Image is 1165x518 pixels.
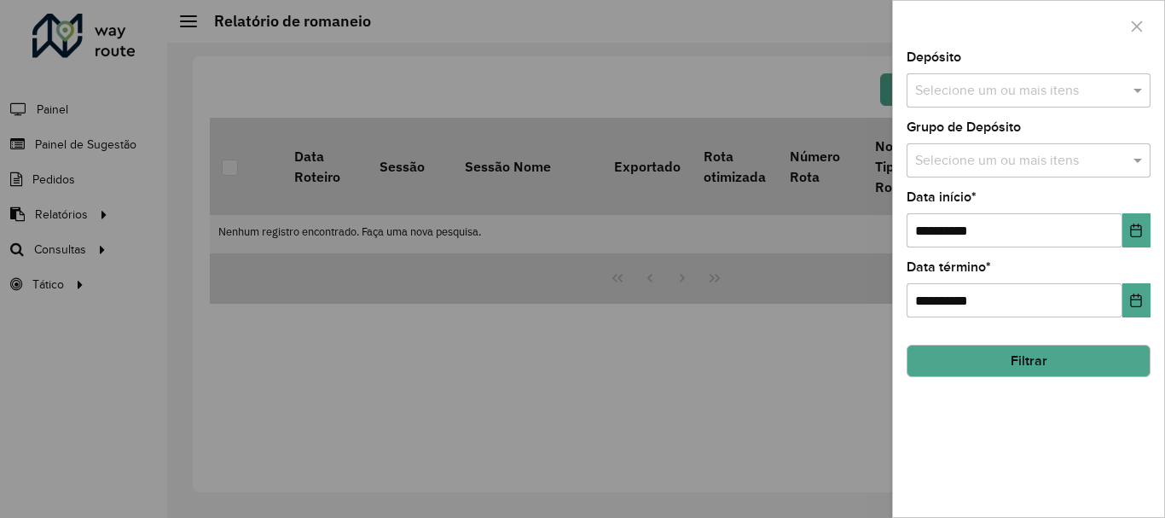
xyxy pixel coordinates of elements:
label: Depósito [907,47,961,67]
button: Filtrar [907,345,1151,377]
label: Data início [907,187,977,207]
label: Grupo de Depósito [907,117,1021,137]
label: Data término [907,257,991,277]
button: Choose Date [1122,283,1151,317]
button: Choose Date [1122,213,1151,247]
